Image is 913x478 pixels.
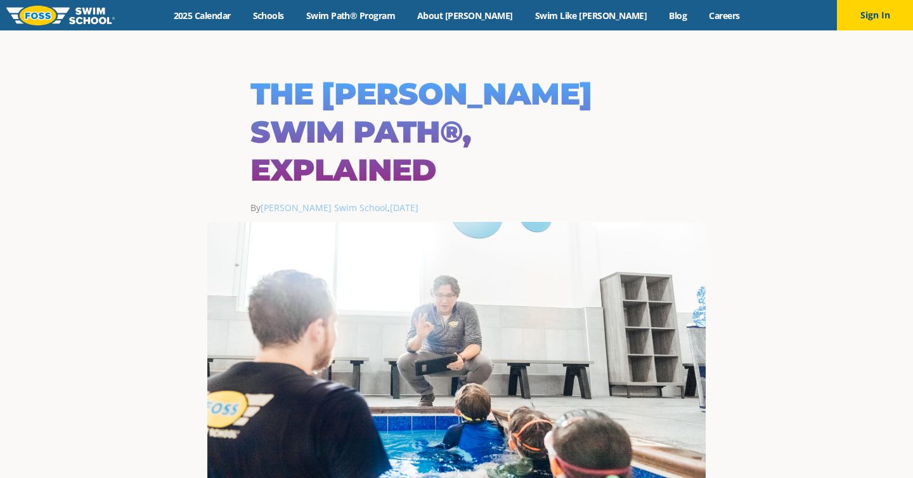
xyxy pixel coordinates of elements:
a: Schools [242,10,295,22]
a: Swim Path® Program [295,10,406,22]
a: 2025 Calendar [162,10,242,22]
span: , [387,202,418,214]
h1: The [PERSON_NAME] Swim Path®, Explained [250,75,663,189]
a: [DATE] [390,202,418,214]
a: Blog [658,10,698,22]
a: [PERSON_NAME] Swim School [261,202,387,214]
img: FOSS Swim School Logo [6,6,115,25]
span: By [250,202,387,214]
a: About [PERSON_NAME] [406,10,524,22]
a: Careers [698,10,751,22]
a: Swim Like [PERSON_NAME] [524,10,658,22]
